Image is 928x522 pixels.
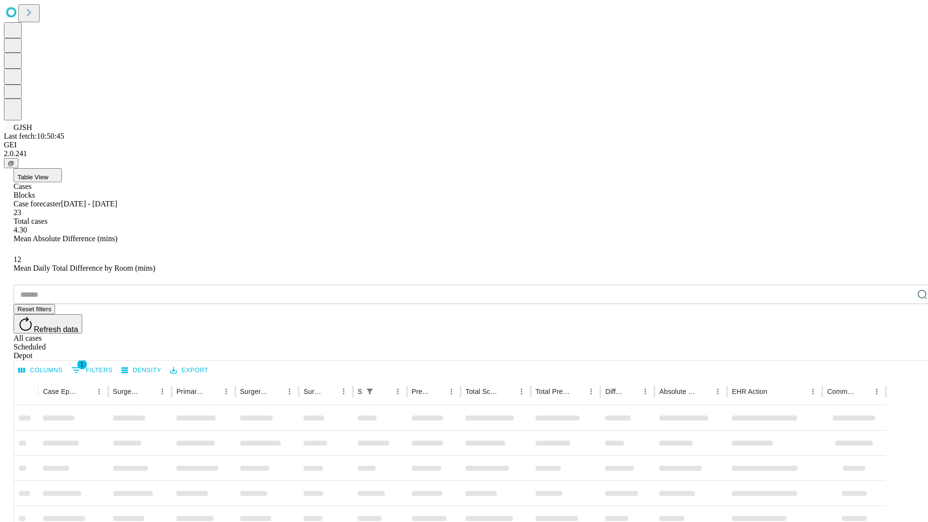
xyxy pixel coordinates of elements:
button: Menu [283,385,296,398]
div: Predicted In Room Duration [412,388,431,395]
span: Total cases [14,217,47,225]
button: Sort [377,385,391,398]
button: Menu [638,385,652,398]
button: Export [168,363,211,378]
button: Reset filters [14,304,55,314]
button: Select columns [16,363,65,378]
div: Total Scheduled Duration [465,388,500,395]
span: Refresh data [34,325,78,333]
button: Menu [219,385,233,398]
button: @ [4,158,18,168]
button: Sort [269,385,283,398]
button: Show filters [363,385,377,398]
button: Menu [391,385,405,398]
span: Last fetch: 10:50:45 [4,132,64,140]
button: Menu [806,385,820,398]
button: Menu [711,385,725,398]
span: 12 [14,255,21,263]
div: Scheduled In Room Duration [358,388,362,395]
button: Menu [445,385,458,398]
button: Sort [501,385,515,398]
span: 23 [14,208,21,217]
div: Case Epic Id [43,388,78,395]
button: Menu [337,385,350,398]
button: Sort [571,385,584,398]
span: GJSH [14,123,32,131]
button: Table View [14,168,62,182]
button: Menu [584,385,598,398]
span: Mean Absolute Difference (mins) [14,234,117,243]
button: Sort [768,385,782,398]
button: Sort [856,385,870,398]
span: 1 [77,360,87,369]
button: Menu [92,385,106,398]
span: Mean Daily Total Difference by Room (mins) [14,264,155,272]
div: Surgery Name [240,388,268,395]
div: 2.0.241 [4,149,924,158]
button: Menu [870,385,884,398]
button: Sort [697,385,711,398]
span: Reset filters [17,305,51,313]
div: Comments [827,388,855,395]
div: Primary Service [176,388,204,395]
button: Show filters [69,362,115,378]
div: Difference [605,388,624,395]
button: Sort [79,385,92,398]
button: Sort [625,385,638,398]
button: Sort [142,385,156,398]
button: Menu [156,385,169,398]
span: Table View [17,174,48,181]
span: @ [8,159,14,167]
div: Total Predicted Duration [536,388,570,395]
span: Case forecaster [14,200,61,208]
button: Menu [515,385,528,398]
div: 1 active filter [363,385,377,398]
button: Density [119,363,164,378]
button: Sort [431,385,445,398]
button: Sort [206,385,219,398]
button: Sort [323,385,337,398]
div: Absolute Difference [659,388,696,395]
div: Surgery Date [304,388,322,395]
div: GEI [4,141,924,149]
span: [DATE] - [DATE] [61,200,117,208]
div: EHR Action [732,388,767,395]
div: Surgeon Name [113,388,141,395]
span: 4.30 [14,226,27,234]
button: Refresh data [14,314,82,333]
